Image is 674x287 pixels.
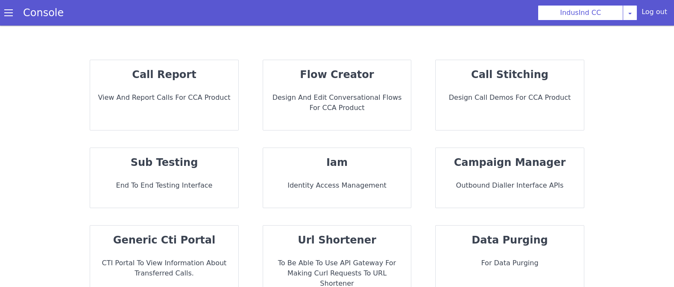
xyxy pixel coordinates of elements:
[442,258,577,268] p: For data purging
[298,234,376,246] strong: url shortener
[326,157,348,168] strong: iam
[442,180,577,191] p: Outbound dialler interface APIs
[131,157,198,168] strong: sub testing
[454,157,566,168] strong: campaign manager
[97,180,232,191] p: End to End Testing Interface
[442,93,577,103] p: Design call demos for CCA Product
[132,69,196,81] strong: call report
[538,5,623,20] button: IndusInd CC
[300,69,374,81] strong: flow creator
[270,93,404,113] p: Design and Edit Conversational flows for CCA Product
[471,69,548,81] strong: call stitching
[13,7,74,19] a: Console
[97,258,232,278] p: CTI portal to view information about transferred Calls.
[113,234,215,246] strong: generic cti portal
[97,93,232,103] p: View and report calls for CCA Product
[270,180,404,191] p: Identity Access Management
[472,234,548,246] strong: data purging
[642,7,667,20] div: Log out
